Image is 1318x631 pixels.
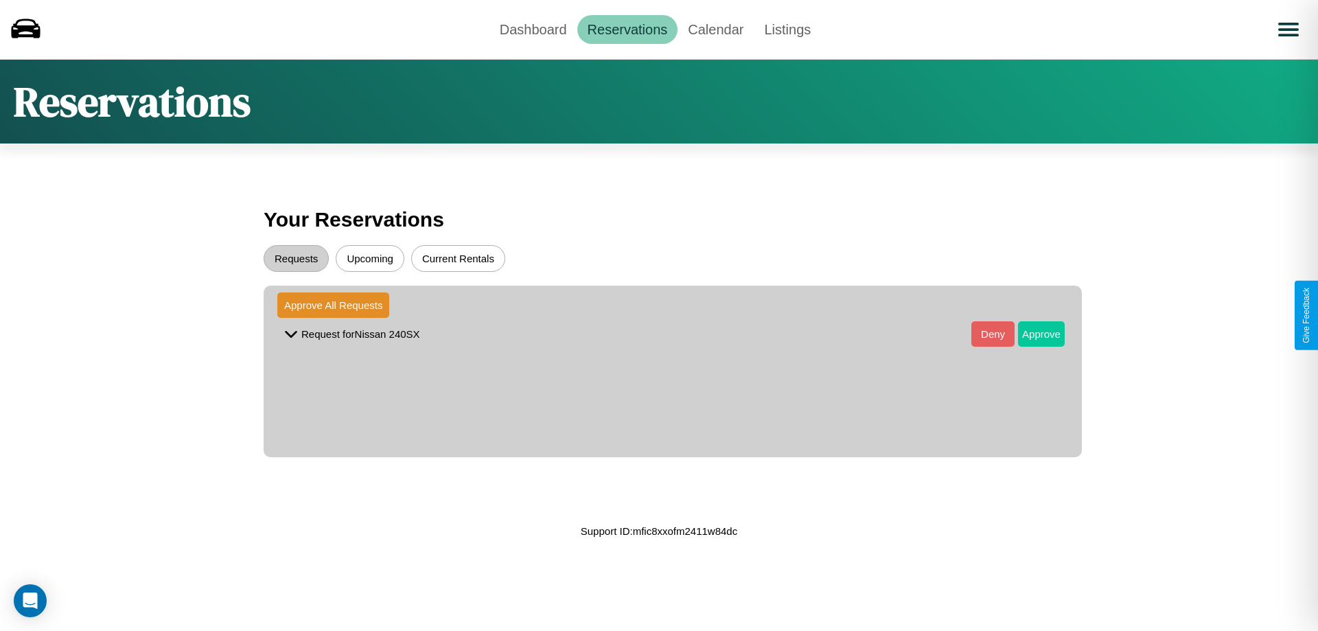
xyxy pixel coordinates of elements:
a: Listings [754,15,821,44]
button: Upcoming [336,245,404,272]
a: Calendar [678,15,754,44]
a: Dashboard [489,15,577,44]
h1: Reservations [14,73,251,130]
p: Request for Nissan 240SX [301,325,420,343]
a: Reservations [577,15,678,44]
button: Open menu [1269,10,1308,49]
div: Give Feedback [1302,288,1311,343]
button: Deny [971,321,1015,347]
button: Approve All Requests [277,292,389,318]
button: Requests [264,245,329,272]
button: Current Rentals [411,245,505,272]
p: Support ID: mfic8xxofm2411w84dc [581,522,737,540]
h3: Your Reservations [264,201,1054,238]
div: Open Intercom Messenger [14,584,47,617]
button: Approve [1018,321,1065,347]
